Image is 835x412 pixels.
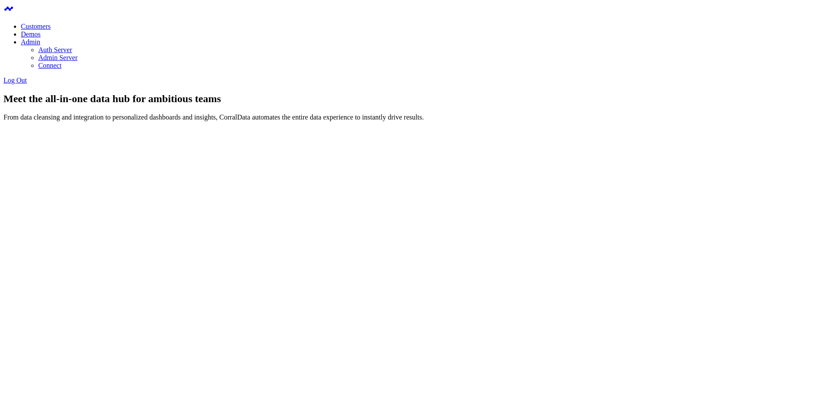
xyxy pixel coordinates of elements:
[38,46,72,53] a: Auth Server
[21,38,40,46] a: Admin
[21,23,50,30] a: Customers
[3,93,832,105] h1: Meet the all-in-one data hub for ambitious teams
[38,62,61,69] a: Connect
[3,76,27,84] a: Log Out
[38,54,77,61] a: Admin Server
[3,113,832,121] p: From data cleansing and integration to personalized dashboards and insights, CorralData automates...
[21,30,40,38] a: Demos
